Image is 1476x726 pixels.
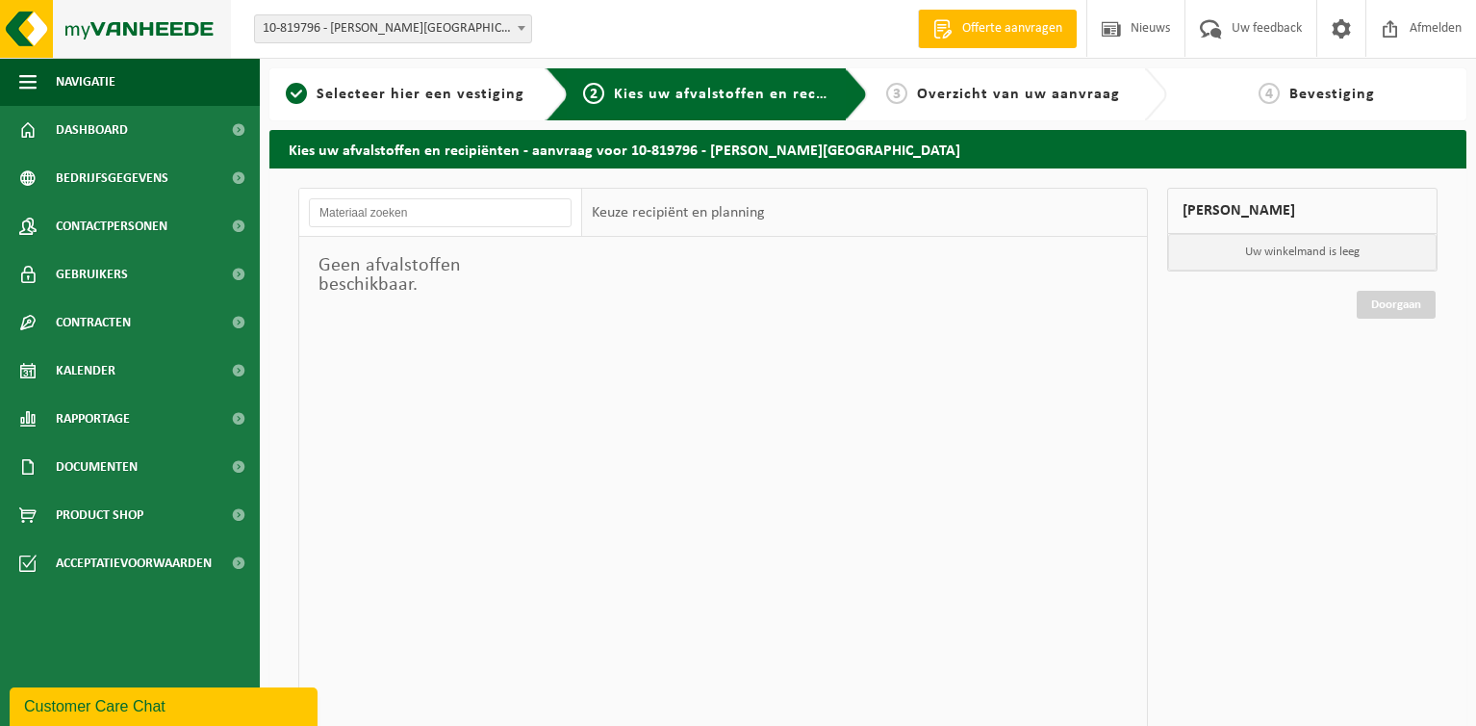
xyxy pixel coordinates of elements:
[918,10,1077,48] a: Offerte aanvragen
[56,154,168,202] span: Bedrijfsgegevens
[1168,234,1437,271] p: Uw winkelmand is leeg
[56,250,128,298] span: Gebruikers
[56,491,143,539] span: Product Shop
[56,347,115,395] span: Kalender
[10,684,321,726] iframe: chat widget
[56,58,115,106] span: Navigatie
[56,106,128,154] span: Dashboard
[614,87,878,102] span: Kies uw afvalstoffen en recipiënten
[957,19,1067,39] span: Offerte aanvragen
[286,83,307,104] span: 1
[1357,291,1436,319] a: Doorgaan
[56,395,130,443] span: Rapportage
[583,83,604,104] span: 2
[917,87,1120,102] span: Overzicht van uw aanvraag
[56,539,212,587] span: Acceptatievoorwaarden
[279,83,530,106] a: 1Selecteer hier een vestiging
[309,198,572,227] input: Materiaal zoeken
[1167,188,1438,234] div: [PERSON_NAME]
[299,237,582,314] div: Geen afvalstoffen beschikbaar.
[56,298,131,347] span: Contracten
[255,15,531,42] span: 10-819796 - DECOSTER THOMAS - OUDENBURG
[886,83,907,104] span: 3
[56,202,167,250] span: Contactpersonen
[1259,83,1280,104] span: 4
[269,130,1466,168] h2: Kies uw afvalstoffen en recipiënten - aanvraag voor 10-819796 - [PERSON_NAME][GEOGRAPHIC_DATA]
[582,189,775,237] div: Keuze recipiënt en planning
[56,443,138,491] span: Documenten
[254,14,532,43] span: 10-819796 - DECOSTER THOMAS - OUDENBURG
[317,87,524,102] span: Selecteer hier een vestiging
[1289,87,1375,102] span: Bevestiging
